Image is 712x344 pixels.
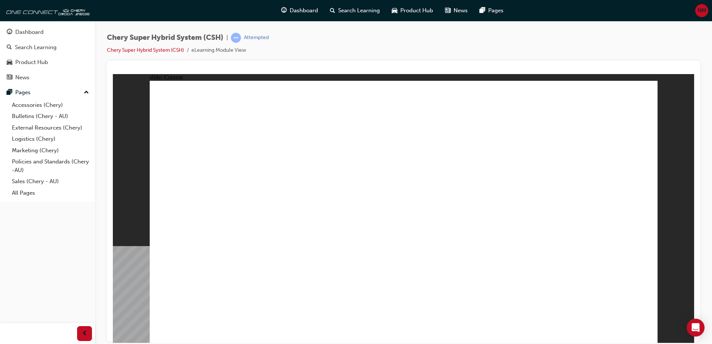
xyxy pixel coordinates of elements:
[9,111,92,122] a: Bulletins (Chery - AU)
[445,6,451,15] span: news-icon
[695,4,708,17] button: NM
[7,44,12,51] span: search-icon
[9,145,92,156] a: Marketing (Chery)
[3,86,92,99] button: Pages
[439,3,474,18] a: news-iconNews
[474,3,509,18] a: pages-iconPages
[84,88,89,98] span: up-icon
[15,88,31,97] div: Pages
[3,55,92,69] a: Product Hub
[107,47,184,53] a: Chery Super Hybrid System (CSH)
[324,3,386,18] a: search-iconSearch Learning
[3,25,92,39] a: Dashboard
[15,28,44,36] div: Dashboard
[107,34,223,42] span: Chery Super Hybrid System (CSH)
[9,99,92,111] a: Accessories (Chery)
[488,6,503,15] span: Pages
[697,6,706,15] span: NM
[9,156,92,176] a: Policies and Standards (Chery -AU)
[386,3,439,18] a: car-iconProduct Hub
[3,24,92,86] button: DashboardSearch LearningProduct HubNews
[9,176,92,187] a: Sales (Chery - AU)
[338,6,380,15] span: Search Learning
[330,6,335,15] span: search-icon
[9,122,92,134] a: External Resources (Chery)
[15,43,57,52] div: Search Learning
[7,59,12,66] span: car-icon
[454,6,468,15] span: News
[9,133,92,145] a: Logistics (Chery)
[231,33,241,43] span: learningRecordVerb_ATTEMPT-icon
[226,34,228,42] span: |
[9,187,92,199] a: All Pages
[3,41,92,54] a: Search Learning
[7,29,12,36] span: guage-icon
[7,74,12,81] span: news-icon
[191,46,246,55] li: eLearning Module View
[290,6,318,15] span: Dashboard
[3,71,92,85] a: News
[687,319,705,337] div: Open Intercom Messenger
[4,3,89,18] img: oneconnect
[82,329,88,338] span: prev-icon
[392,6,397,15] span: car-icon
[15,73,29,82] div: News
[281,6,287,15] span: guage-icon
[400,6,433,15] span: Product Hub
[244,34,269,41] div: Attempted
[7,89,12,96] span: pages-icon
[480,6,485,15] span: pages-icon
[15,58,48,67] div: Product Hub
[275,3,324,18] a: guage-iconDashboard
